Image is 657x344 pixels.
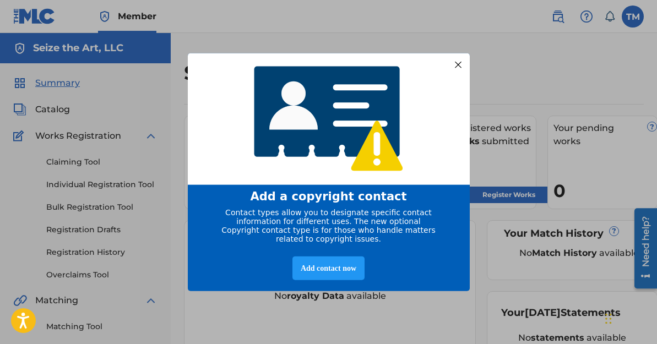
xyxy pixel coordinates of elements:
[292,256,365,280] div: Add contact now
[247,58,411,179] img: 4768233920565408.png
[8,4,31,84] div: Open Resource Center
[12,12,27,63] div: Need help?
[188,53,470,291] div: entering modal
[221,208,435,243] span: Contact types allow you to designate specific contact information for different uses. The new opt...
[202,190,456,203] div: Add a copyright contact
